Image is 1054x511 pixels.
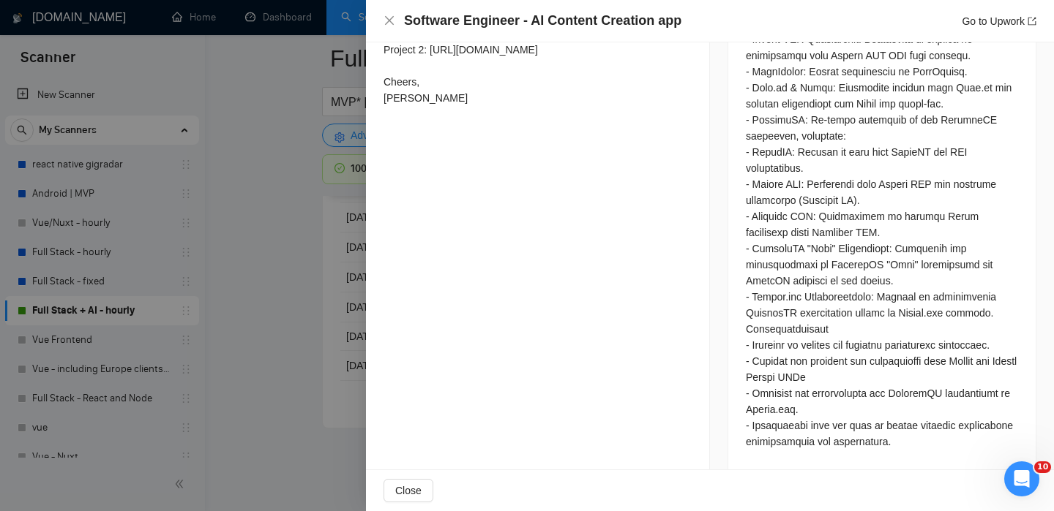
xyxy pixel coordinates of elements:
[1004,461,1039,496] iframe: Intercom live chat
[384,15,395,27] button: Close
[1028,17,1036,26] span: export
[384,479,433,502] button: Close
[962,15,1036,27] a: Go to Upworkexport
[384,15,395,26] span: close
[395,482,422,499] span: Close
[1034,461,1051,473] span: 10
[404,12,681,30] h4: Software Engineer - AI Content Creation app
